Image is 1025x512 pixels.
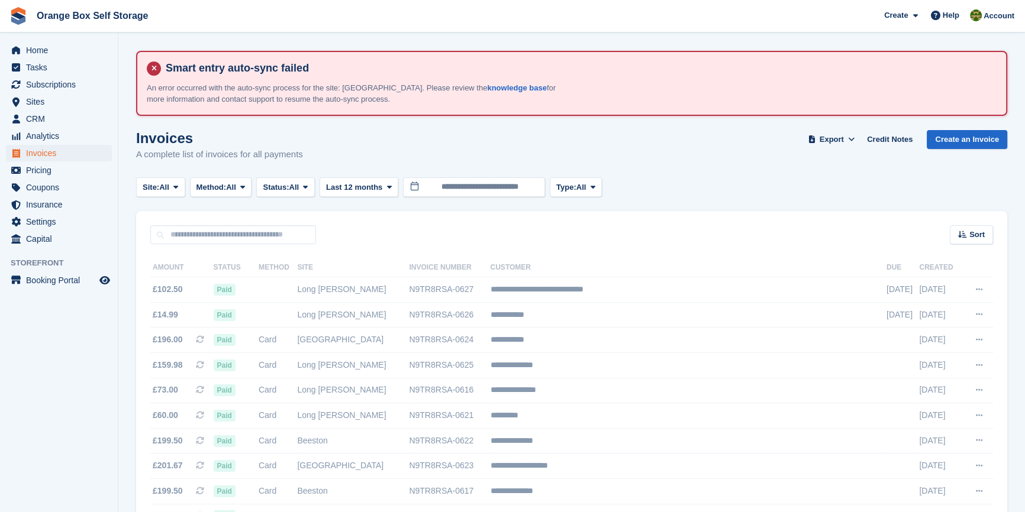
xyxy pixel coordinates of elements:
span: Booking Portal [26,272,97,289]
span: Invoices [26,145,97,161]
img: stora-icon-8386f47178a22dfd0bd8f6a31ec36ba5ce8667c1dd55bd0f319d3a0aa187defe.svg [9,7,27,25]
h1: Invoices [136,130,303,146]
a: menu [6,42,112,59]
span: Storefront [11,257,118,269]
a: Create an Invoice [927,130,1007,150]
a: menu [6,272,112,289]
button: Export [805,130,858,150]
p: An error occurred with the auto-sync process for the site: [GEOGRAPHIC_DATA]. Please review the f... [147,82,561,105]
a: Preview store [98,273,112,287]
span: Sites [26,93,97,110]
span: Help [943,9,959,21]
span: Insurance [26,196,97,213]
span: Account [984,10,1014,22]
a: menu [6,128,112,144]
a: menu [6,231,112,247]
span: Analytics [26,128,97,144]
img: Sarah [970,9,982,21]
h4: Smart entry auto-sync failed [161,61,997,75]
a: menu [6,111,112,127]
a: menu [6,196,112,213]
span: Home [26,42,97,59]
span: Subscriptions [26,76,97,93]
span: Capital [26,231,97,247]
span: Pricing [26,162,97,179]
a: Credit Notes [862,130,917,150]
a: menu [6,145,112,161]
span: Coupons [26,179,97,196]
a: Orange Box Self Storage [32,6,153,25]
span: Export [820,134,844,145]
a: menu [6,76,112,93]
a: menu [6,59,112,76]
span: CRM [26,111,97,127]
span: Tasks [26,59,97,76]
a: menu [6,213,112,230]
a: menu [6,162,112,179]
span: Create [884,9,908,21]
a: knowledge base [487,83,546,92]
a: menu [6,93,112,110]
p: A complete list of invoices for all payments [136,148,303,161]
a: menu [6,179,112,196]
span: Settings [26,213,97,230]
